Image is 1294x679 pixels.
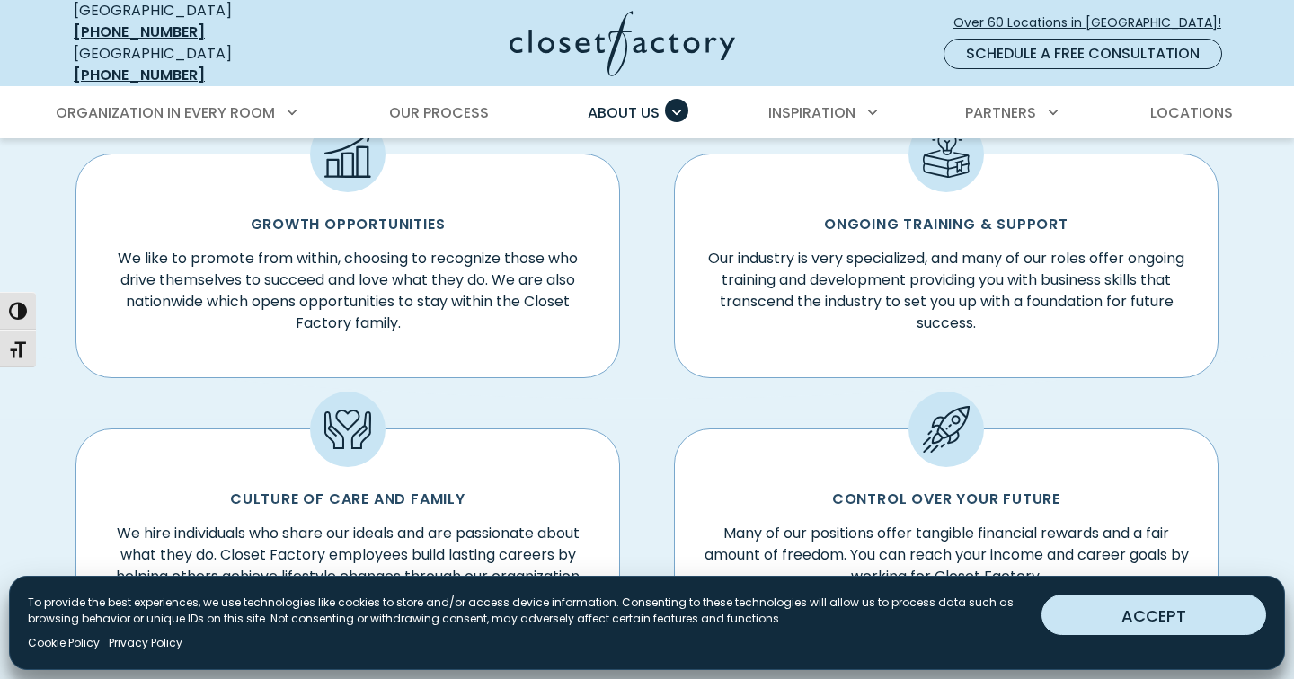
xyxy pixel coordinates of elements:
[251,216,446,234] h3: Growth Opportunities
[43,88,1251,138] nav: Primary Menu
[74,22,205,42] a: [PHONE_NUMBER]
[102,248,594,334] p: We like to promote from within, choosing to recognize those who drive themselves to succeed and l...
[965,102,1036,123] span: Partners
[953,13,1236,32] span: Over 60 Locations in [GEOGRAPHIC_DATA]!
[1041,595,1266,635] button: ACCEPT
[102,523,594,609] p: We hire individuals who share our ideals and are passionate about what they do. Closet Factory em...
[824,216,1068,234] h3: Ongoing Training & Support
[56,102,275,123] span: Organization in Every Room
[74,43,334,86] div: [GEOGRAPHIC_DATA]
[1150,102,1233,123] span: Locations
[109,635,182,651] a: Privacy Policy
[28,595,1027,627] p: To provide the best experiences, we use technologies like cookies to store and/or access device i...
[700,523,1192,587] p: Many of our positions offer tangible financial rewards and a fair amount of freedom. You can reac...
[768,102,855,123] span: Inspiration
[700,248,1192,334] p: Our industry is very specialized, and many of our roles offer ongoing training and development pr...
[953,7,1236,39] a: Over 60 Locations in [GEOGRAPHIC_DATA]!
[28,635,100,651] a: Cookie Policy
[832,490,1060,508] h3: Control Over your Future
[230,490,465,508] h3: Culture of Care and Family
[389,102,489,123] span: Our Process
[510,11,735,76] img: Closet Factory Logo
[588,102,660,123] span: About Us
[74,65,205,85] a: [PHONE_NUMBER]
[944,39,1222,69] a: Schedule a Free Consultation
